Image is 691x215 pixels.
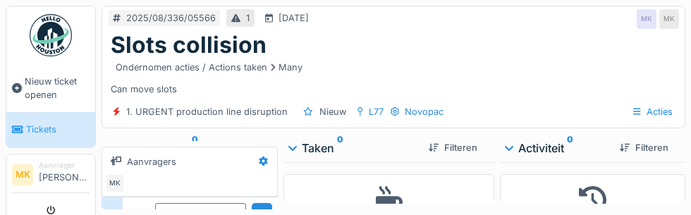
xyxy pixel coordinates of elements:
[246,11,250,25] div: 1
[127,155,176,168] div: Aanvragers
[25,75,90,102] span: Nieuw ticket openen
[105,173,125,193] div: MK
[614,138,674,157] div: Filteren
[6,64,95,112] a: Nieuw ticket openen
[116,61,302,74] div: Ondernomen acties / Actions taken Many
[405,105,444,118] div: Novopac
[12,160,90,194] a: MK Aanvrager[PERSON_NAME]
[30,14,72,56] img: Badge_color-CXgf-gQk.svg
[39,160,90,171] div: Aanvrager
[12,164,33,185] li: MK
[111,32,267,59] h1: Slots collision
[659,9,679,29] div: MK
[423,138,483,157] div: Filteren
[637,9,656,29] div: MK
[627,102,679,122] div: Acties
[279,11,309,25] div: [DATE]
[369,105,384,118] div: L77
[289,140,417,156] div: Taken
[126,105,288,118] div: 1. URGENT production line disruption
[111,59,676,95] div: Can move slots
[107,140,198,156] div: Documenten
[26,123,90,136] span: Tickets
[319,105,346,118] div: Nieuw
[126,11,216,25] div: 2025/08/336/05566
[39,160,90,190] li: [PERSON_NAME]
[337,140,343,156] sup: 0
[506,140,608,156] div: Activiteit
[567,140,573,156] sup: 0
[6,112,95,147] a: Tickets
[198,138,272,157] div: Toevoegen
[192,140,198,156] sup: 0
